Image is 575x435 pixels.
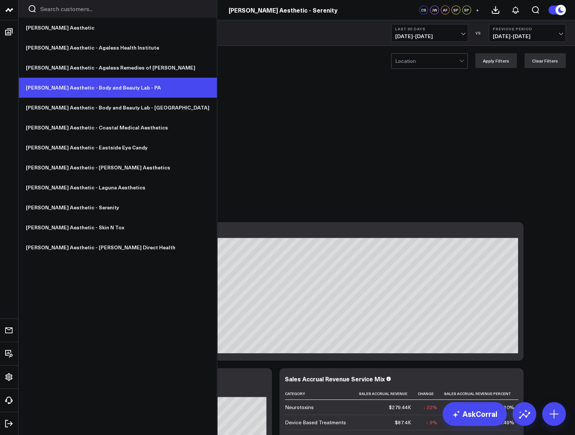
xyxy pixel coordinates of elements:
th: Sales Accrual Revenue [359,388,418,400]
b: Last 30 Days [395,27,464,31]
a: [PERSON_NAME] Aesthetic - Body and Beauty Lab - [GEOGRAPHIC_DATA] [19,98,217,118]
b: Previous Period [493,27,562,31]
div: VS [472,31,485,35]
div: CS [419,6,428,14]
a: [PERSON_NAME] Aesthetic - Ageless Health Institute [19,38,217,58]
div: $87.4K [395,419,411,426]
a: [PERSON_NAME] Aesthetic - Serenity [229,6,337,14]
a: [PERSON_NAME] Aesthetic - Eastside Eye Candy [19,138,217,158]
div: AF [441,6,450,14]
div: ↓ 22% [423,404,437,411]
button: Apply Filters [475,53,517,68]
th: Sales Accrual Revenue Percent [444,388,521,400]
th: Change [418,388,444,400]
a: [PERSON_NAME] Aesthetic [19,18,217,38]
span: + [476,7,479,13]
a: [PERSON_NAME] Aesthetic - [PERSON_NAME] Direct Health [19,237,217,257]
a: [PERSON_NAME] Aesthetic - Body and Beauty Lab - PA [19,78,217,98]
button: Search customers button [28,4,37,13]
div: SP [462,6,471,14]
a: AskCorral [443,402,507,426]
a: [PERSON_NAME] Aesthetic - [PERSON_NAME] Aesthetics [19,158,217,178]
a: [PERSON_NAME] Aesthetic - Skin N Tox [19,217,217,237]
th: Category [285,388,359,400]
div: Sales Accrual Revenue Service Mix [285,375,385,383]
a: [PERSON_NAME] Aesthetic - Ageless Remedies of [PERSON_NAME] [19,58,217,78]
input: Search customers input [40,5,208,13]
div: $279.44K [389,404,411,411]
span: [DATE] - [DATE] [395,33,464,39]
button: Last 30 Days[DATE]-[DATE] [391,24,468,42]
a: [PERSON_NAME] Aesthetic - Serenity [19,198,217,217]
div: Neurotoxins [285,404,314,411]
div: Device Based Treatments [285,419,346,426]
button: Clear Filters [524,53,566,68]
a: [PERSON_NAME] Aesthetic - Laguna Aesthetics [19,178,217,198]
button: + [473,6,482,14]
div: ↓ 9% [426,419,437,426]
div: JW [430,6,439,14]
span: [DATE] - [DATE] [493,33,562,39]
button: Previous Period[DATE]-[DATE] [489,24,566,42]
div: SP [451,6,460,14]
a: [PERSON_NAME] Aesthetic - Coastal Medical Aesthetics [19,118,217,138]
